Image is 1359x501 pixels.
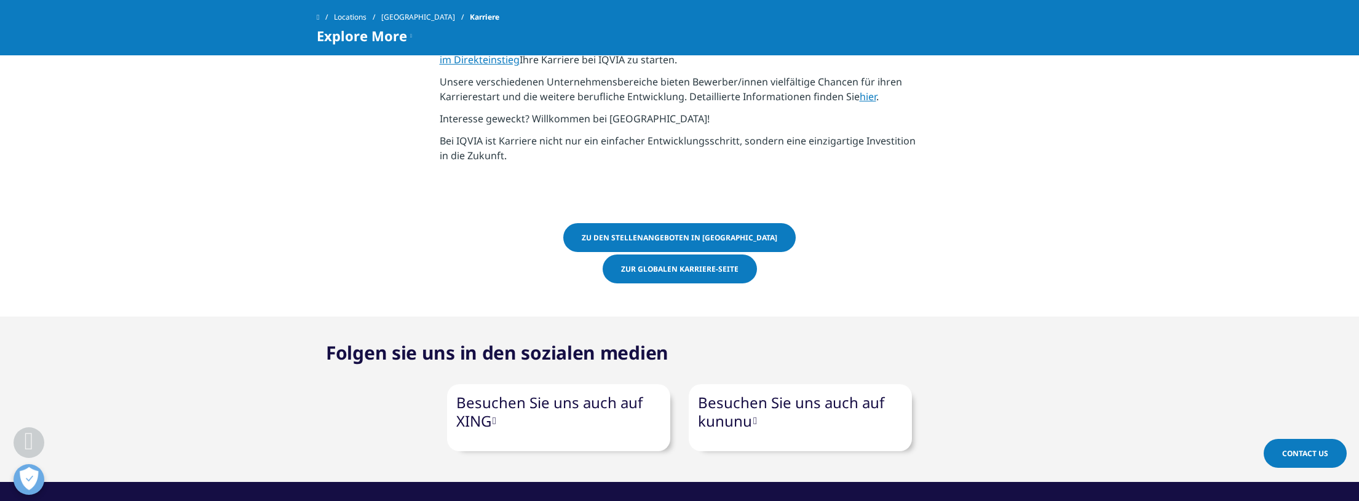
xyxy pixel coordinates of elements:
a: Zur globalen Karriere-Seite [603,254,757,283]
span: Zu den Stellenangeboten in [GEOGRAPHIC_DATA] [582,232,777,243]
a: Besuchen Sie uns auch auf XING [456,392,643,431]
p: Auch im Bereich Clinical Research (IQVIA RDS GmbH) haben Sie die attraktive Option, als Ihre Karr... [440,37,920,74]
a: Locations [334,6,381,28]
span: Karriere [470,6,499,28]
h2: Folgen sie uns in den sozialen medien [326,341,668,365]
p: Bei IQVIA ist Karriere nicht nur ein einfacher Entwicklungsschritt, sondern eine einzigartige Inv... [440,133,920,170]
a: Zu den Stellenangeboten in [GEOGRAPHIC_DATA] [563,223,796,252]
a: Besuchen Sie uns auch auf kununu [698,392,884,431]
button: Open Preferences [14,464,44,495]
span: Contact Us [1282,448,1328,459]
a: [GEOGRAPHIC_DATA] [381,6,470,28]
span: Zur globalen Karriere-Seite [621,264,739,274]
p: Interesse geweckt? Willkommen bei [GEOGRAPHIC_DATA]! [440,111,920,133]
a: Contact Us [1264,439,1347,468]
span: Explore More [317,28,407,43]
a: hier [860,90,876,103]
p: Unsere verschiedenen Unternehmensbereiche bieten Bewerber/innen vielfältige Chancen für ihren Kar... [440,74,920,111]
